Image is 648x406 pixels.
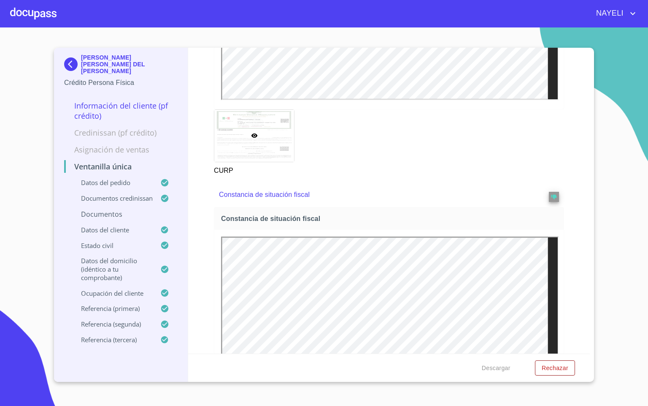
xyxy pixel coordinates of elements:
[535,360,575,376] button: Rechazar
[64,78,178,88] p: Crédito Persona Física
[542,363,568,373] span: Rechazar
[64,320,160,328] p: Referencia (segunda)
[219,190,525,200] p: Constancia de situación fiscal
[64,54,178,78] div: [PERSON_NAME] [PERSON_NAME] DEL [PERSON_NAME]
[64,178,160,187] p: Datos del pedido
[64,241,160,250] p: Estado Civil
[590,7,628,20] span: NAYELI
[64,57,81,71] img: Docupass spot blue
[549,192,559,202] button: reject
[64,289,160,297] p: Ocupación del Cliente
[64,144,178,155] p: Asignación de Ventas
[478,360,514,376] button: Descargar
[64,304,160,313] p: Referencia (primera)
[64,161,178,172] p: Ventanilla única
[64,128,178,138] p: Credinissan (PF crédito)
[64,210,178,219] p: Documentos
[482,363,510,373] span: Descargar
[64,226,160,234] p: Datos del cliente
[64,335,160,344] p: Referencia (tercera)
[64,101,178,121] p: Información del cliente (PF crédito)
[64,256,160,282] p: Datos del domicilio (idéntico a tu comprobante)
[64,194,160,202] p: Documentos CrediNissan
[221,214,560,223] span: Constancia de situación fiscal
[214,162,294,176] p: CURP
[81,54,178,74] p: [PERSON_NAME] [PERSON_NAME] DEL [PERSON_NAME]
[590,7,638,20] button: account of current user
